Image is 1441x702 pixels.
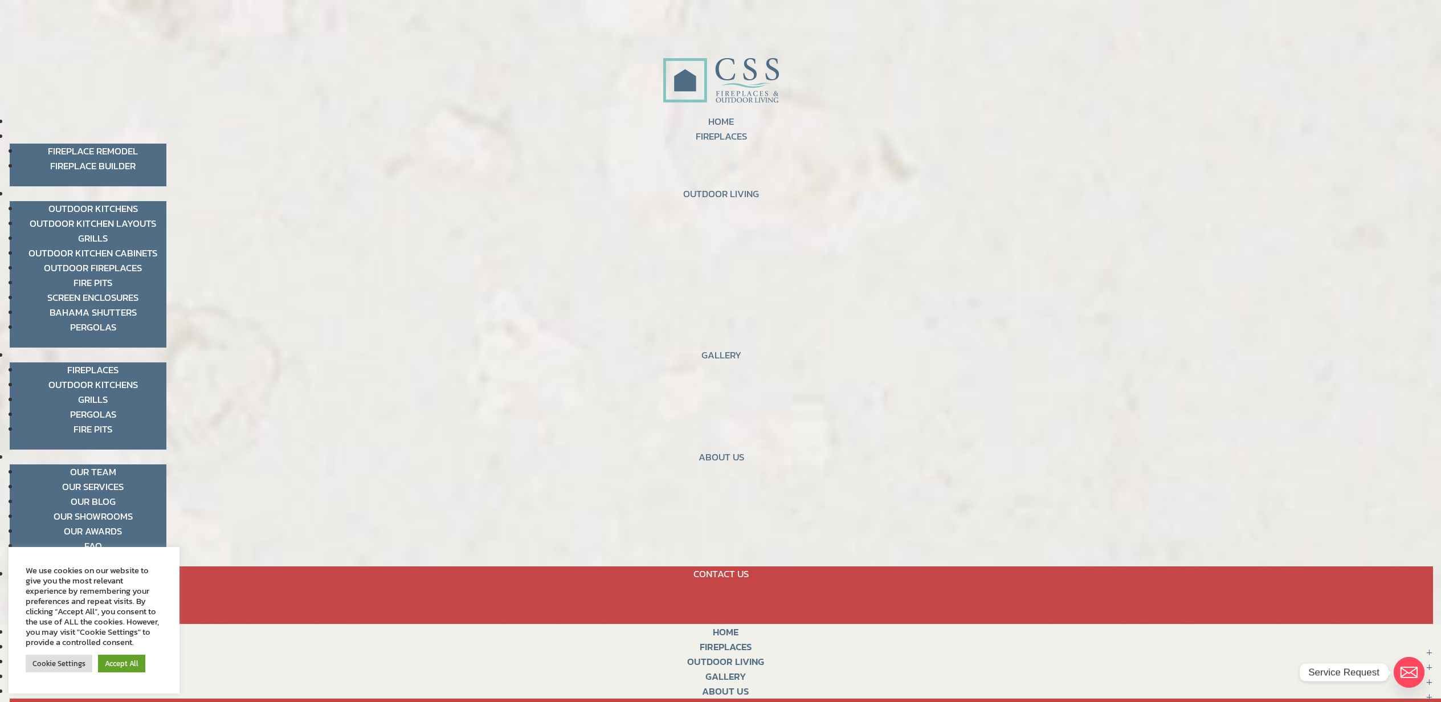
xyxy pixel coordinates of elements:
[70,407,116,422] a: Pergolas
[54,509,133,524] a: Our Showrooms
[62,479,124,494] a: Our Services
[48,201,138,216] a: Outdoor Kitchens
[84,538,102,553] a: FAQ
[70,464,116,479] a: Our Team
[44,260,142,275] a: Outdoor Fireplaces
[48,377,138,392] a: Outdoor Kitchens
[26,655,92,672] a: Cookie Settings
[70,320,116,334] a: Pergolas
[700,639,752,654] a: FIREPLACES
[702,684,749,699] a: ABOUT US
[699,450,744,464] a: ABOUT US
[78,392,108,407] a: Grills
[696,129,747,144] a: FIREPLACES
[708,114,734,129] a: HOME
[683,186,759,201] a: OUTDOOR LIVING
[50,158,136,173] a: Fireplace Builder
[98,655,145,672] a: Accept All
[78,231,108,246] a: Grills
[693,566,749,581] a: CONTACT US
[1394,657,1424,688] a: Email
[47,290,138,305] a: Screen Enclosures
[71,494,116,509] a: Our Blog
[663,26,779,109] img: CSS Fireplaces & Outdoor Living (Formerly Construction Solutions & Supply)- Jacksonville Ormond B...
[64,524,122,538] a: Our Awards
[30,216,156,231] a: Outdoor Kitchen Layouts
[50,305,137,320] a: Bahama Shutters
[705,669,746,684] a: GALLERY
[67,362,119,377] a: Fireplaces
[687,654,764,669] a: OUTDOOR LIVING
[48,144,138,158] a: Fireplace Remodel
[74,422,112,436] a: Fire Pits
[701,348,741,362] a: GALLERY
[26,565,162,647] div: We use cookies on our website to give you the most relevant experience by remembering your prefer...
[28,246,157,260] a: Outdoor Kitchen Cabinets
[74,275,112,290] a: Fire Pits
